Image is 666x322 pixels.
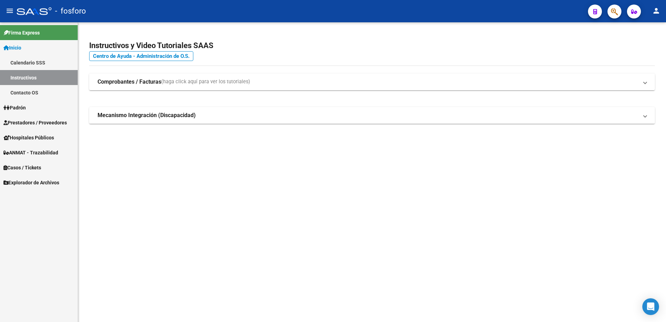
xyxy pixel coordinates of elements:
span: (haga click aquí para ver los tutoriales) [161,78,250,86]
h2: Instructivos y Video Tutoriales SAAS [89,39,655,52]
span: Firma Express [3,29,40,37]
mat-expansion-panel-header: Comprobantes / Facturas(haga click aquí para ver los tutoriales) [89,74,655,90]
span: Casos / Tickets [3,164,41,171]
span: - fosforo [55,3,86,19]
span: Prestadores / Proveedores [3,119,67,127]
span: Hospitales Públicos [3,134,54,141]
mat-expansion-panel-header: Mecanismo Integración (Discapacidad) [89,107,655,124]
a: Centro de Ayuda - Administración de O.S. [89,51,193,61]
strong: Mecanismo Integración (Discapacidad) [98,112,196,119]
mat-icon: menu [6,7,14,15]
span: Inicio [3,44,21,52]
strong: Comprobantes / Facturas [98,78,161,86]
mat-icon: person [652,7,660,15]
span: ANMAT - Trazabilidad [3,149,58,156]
span: Explorador de Archivos [3,179,59,186]
span: Padrón [3,104,26,112]
div: Open Intercom Messenger [642,298,659,315]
